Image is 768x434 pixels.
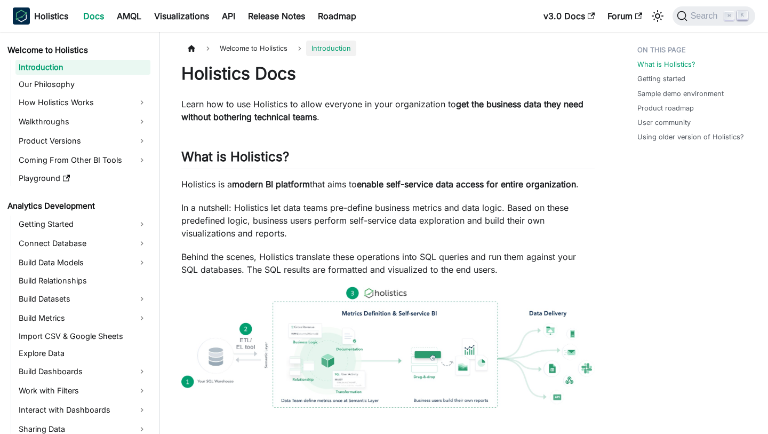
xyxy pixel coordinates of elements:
button: Switch between dark and light mode (currently light mode) [649,7,666,25]
h1: Holistics Docs [181,63,595,84]
a: Sample demo environment [637,89,724,99]
strong: enable self-service data access for entire organization [357,179,576,190]
a: Walkthroughs [15,113,150,130]
a: AMQL [110,7,148,25]
a: Build Datasets [15,290,150,307]
a: Release Notes [242,7,311,25]
a: Using older version of Holistics? [637,132,744,142]
a: Playground [15,171,150,186]
b: Holistics [34,10,68,22]
a: Roadmap [311,7,363,25]
a: Docs [77,7,110,25]
h2: What is Holistics? [181,149,595,169]
a: Visualizations [148,7,215,25]
a: Product roadmap [637,103,694,113]
img: Holistics [13,7,30,25]
span: Search [687,11,724,21]
a: Introduction [15,60,150,75]
a: Connect Database [15,235,150,252]
a: Coming From Other BI Tools [15,152,150,169]
a: Our Philosophy [15,77,150,92]
p: Learn how to use Holistics to allow everyone in your organization to . [181,98,595,123]
a: Analytics Development [4,199,150,214]
span: Welcome to Holistics [214,41,293,56]
kbd: K [737,11,748,20]
a: Build Dashboards [15,363,150,380]
a: Work with Filters [15,382,150,399]
a: Interact with Dashboards [15,401,150,419]
a: Getting started [637,74,685,84]
span: Introduction [306,41,356,56]
a: Getting Started [15,216,150,233]
p: In a nutshell: Holistics let data teams pre-define business metrics and data logic. Based on thes... [181,201,595,240]
a: How Holistics Works [15,94,150,111]
p: Behind the scenes, Holistics translate these operations into SQL queries and run them against you... [181,250,595,276]
a: API [215,7,242,25]
a: Home page [181,41,202,56]
a: Build Data Models [15,254,150,271]
p: Holistics is a that aims to . [181,178,595,191]
button: Search (Command+K) [673,6,755,26]
a: Explore Data [15,346,150,361]
a: Build Metrics [15,310,150,327]
a: Build Relationships [15,273,150,288]
a: v3.0 Docs [537,7,601,25]
nav: Breadcrumbs [181,41,595,56]
kbd: ⌘ [724,11,734,21]
a: What is Holistics? [637,59,695,69]
a: User community [637,117,691,128]
a: Welcome to Holistics [4,43,150,58]
a: Import CSV & Google Sheets [15,329,150,344]
strong: modern BI platform [232,179,310,190]
a: Product Versions [15,132,150,149]
img: How Holistics fits in your Data Stack [181,287,595,408]
a: Forum [601,7,649,25]
a: HolisticsHolistics [13,7,68,25]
